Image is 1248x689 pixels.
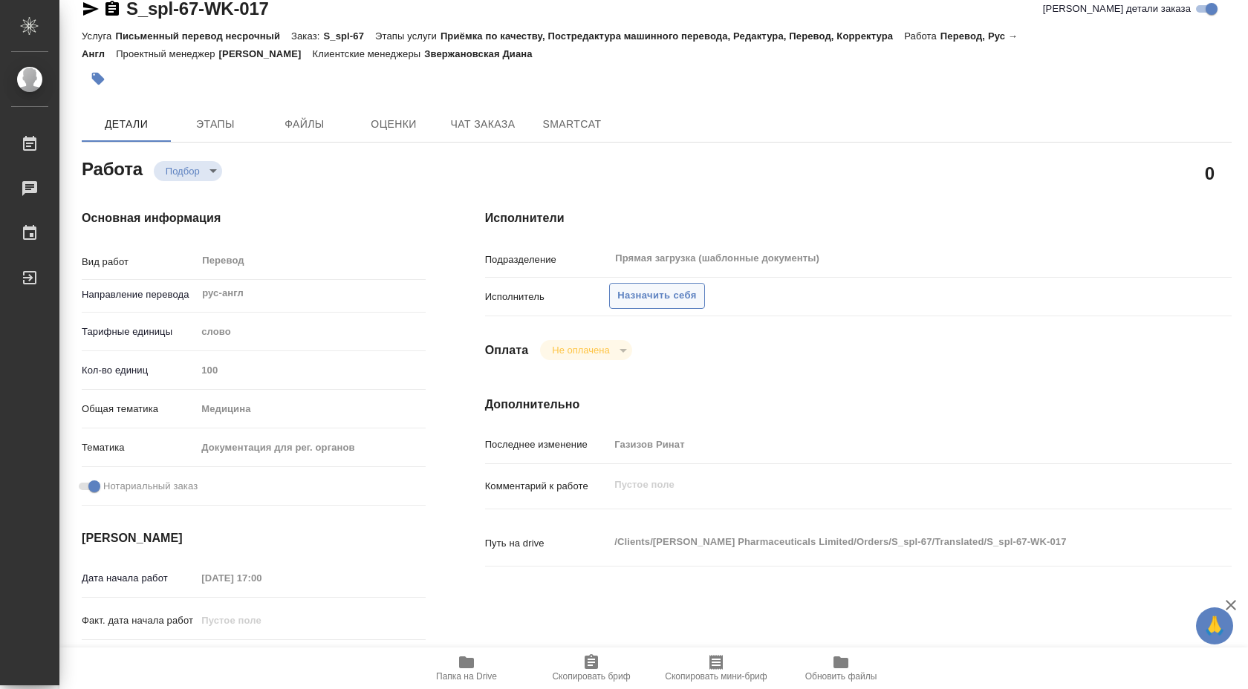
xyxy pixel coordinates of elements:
[82,440,196,455] p: Тематика
[485,536,610,551] p: Путь на drive
[779,647,903,689] button: Обновить файлы
[1205,160,1215,186] h2: 0
[219,48,313,59] p: [PERSON_NAME]
[82,613,196,628] p: Факт. дата начала работ
[82,529,426,547] h4: [PERSON_NAME]
[196,567,326,589] input: Пустое поле
[609,434,1169,455] input: Пустое поле
[904,30,940,42] p: Работа
[404,647,529,689] button: Папка на Drive
[82,154,143,181] h2: Работа
[485,342,529,359] h4: Оплата
[447,115,519,134] span: Чат заказа
[529,647,654,689] button: Скопировать бриф
[91,115,162,134] span: Детали
[485,479,610,494] p: Комментарий к работе
[103,479,198,494] span: Нотариальный заказ
[161,165,204,177] button: Подбор
[358,115,429,134] span: Оценки
[196,610,326,631] input: Пустое поле
[196,396,425,422] div: Медицина
[323,30,375,42] p: S_spl-67
[617,287,696,304] span: Назначить себя
[485,437,610,452] p: Последнее изменение
[436,671,497,682] span: Папка на Drive
[313,48,425,59] p: Клиентские менеджеры
[485,252,610,267] p: Подразделение
[441,30,904,42] p: Приёмка по качеству, Постредактура машинного перевода, Редактура, Перевод, Корректура
[196,359,425,381] input: Пустое поле
[82,571,196,586] p: Дата начала работ
[485,290,610,304] p: Исполнитель
[82,287,196,302] p: Направление перевода
[291,30,323,42] p: Заказ:
[805,671,877,682] span: Обновить файлы
[609,529,1169,555] textarea: /Clients/[PERSON_NAME] Pharmaceuticals Limited/Orders/S_spl-67/Translated/S_spl-67-WK-017
[424,48,543,59] p: Звержановская Диана
[154,161,222,181] div: Подбор
[82,62,114,95] button: Добавить тэг
[196,435,425,460] div: Документация для рег. органов
[547,344,614,356] button: Не оплачена
[540,340,631,360] div: Подбор
[485,209,1232,227] h4: Исполнители
[485,396,1232,414] h4: Дополнительно
[536,115,608,134] span: SmartCat
[115,30,291,42] p: Письменный перевод несрочный
[552,671,630,682] span: Скопировать бриф
[269,115,340,134] span: Файлы
[1043,1,1191,16] span: [PERSON_NAME] детали заказа
[116,48,218,59] p: Проектный менеджер
[1202,610,1227,641] span: 🙏
[82,30,115,42] p: Услуга
[196,319,425,344] div: слово
[609,283,704,309] button: Назначить себя
[82,363,196,378] p: Кол-во единиц
[180,115,251,134] span: Этапы
[82,402,196,417] p: Общая тематика
[82,324,196,339] p: Тарифные единицы
[665,671,767,682] span: Скопировать мини-бриф
[654,647,779,689] button: Скопировать мини-бриф
[82,209,426,227] h4: Основная информация
[1196,607,1233,644] button: 🙏
[82,255,196,270] p: Вид работ
[375,30,441,42] p: Этапы услуги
